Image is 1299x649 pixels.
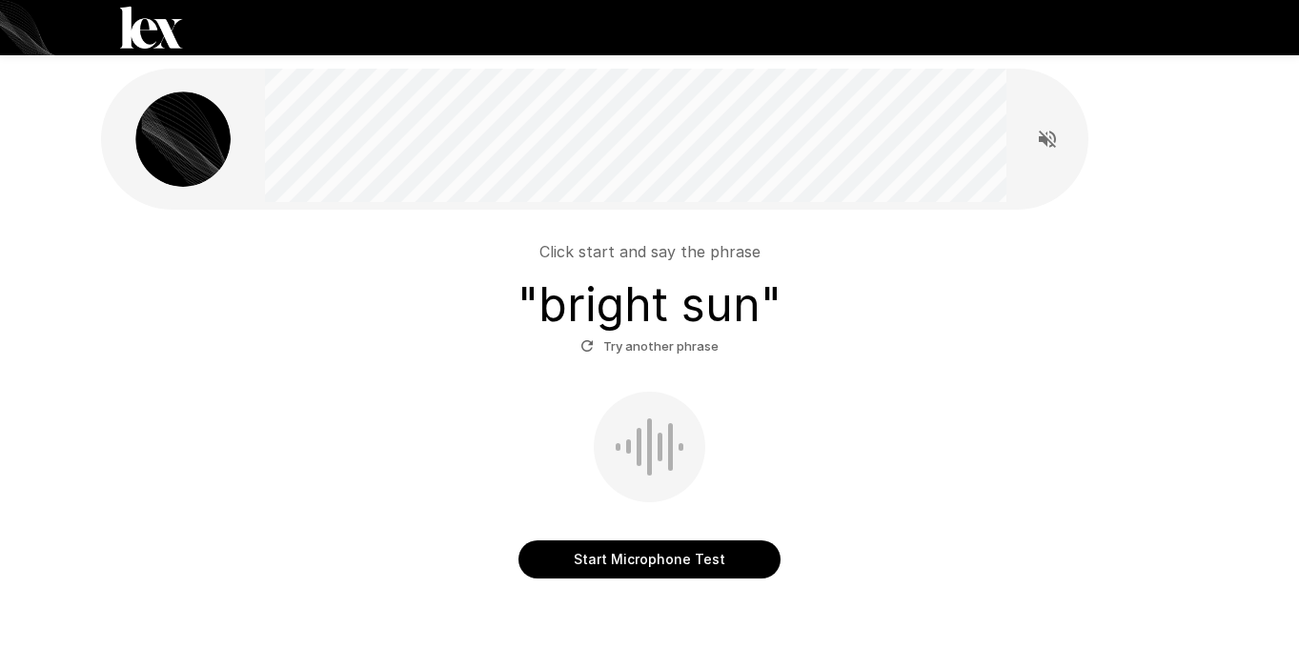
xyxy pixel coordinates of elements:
[1028,120,1066,158] button: Read questions aloud
[576,332,723,361] button: Try another phrase
[135,91,231,187] img: lex_avatar2.png
[518,540,781,578] button: Start Microphone Test
[518,278,781,332] h3: " bright sun "
[539,240,761,263] p: Click start and say the phrase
